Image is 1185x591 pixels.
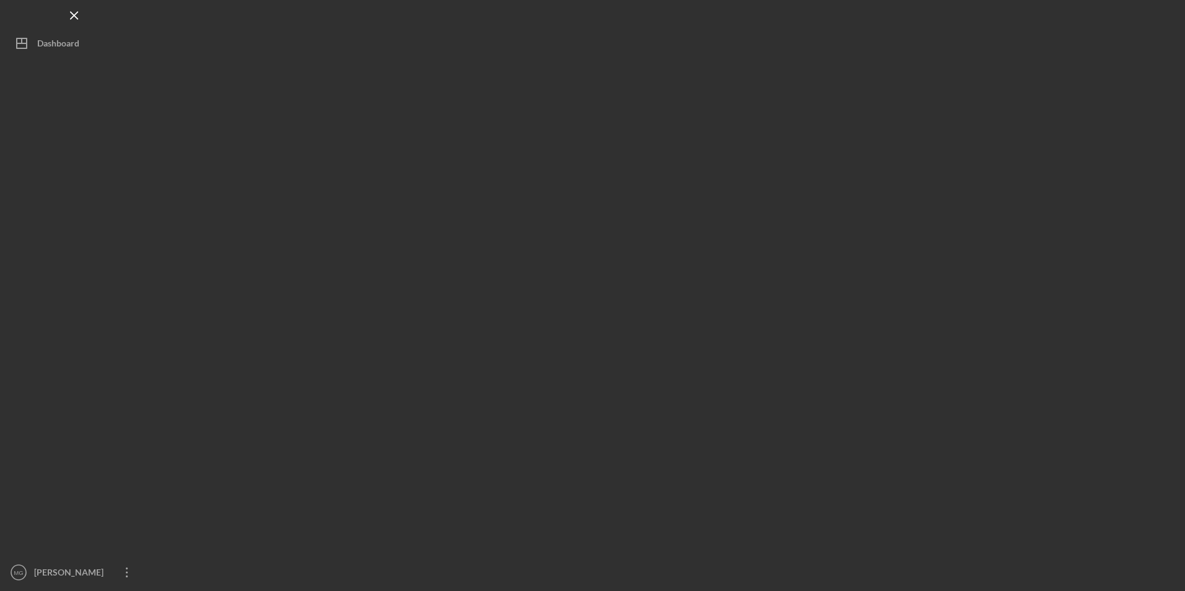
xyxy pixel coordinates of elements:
[37,31,79,59] div: Dashboard
[6,31,143,56] button: Dashboard
[6,560,143,585] button: MG[PERSON_NAME]
[31,560,112,588] div: [PERSON_NAME]
[14,569,23,576] text: MG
